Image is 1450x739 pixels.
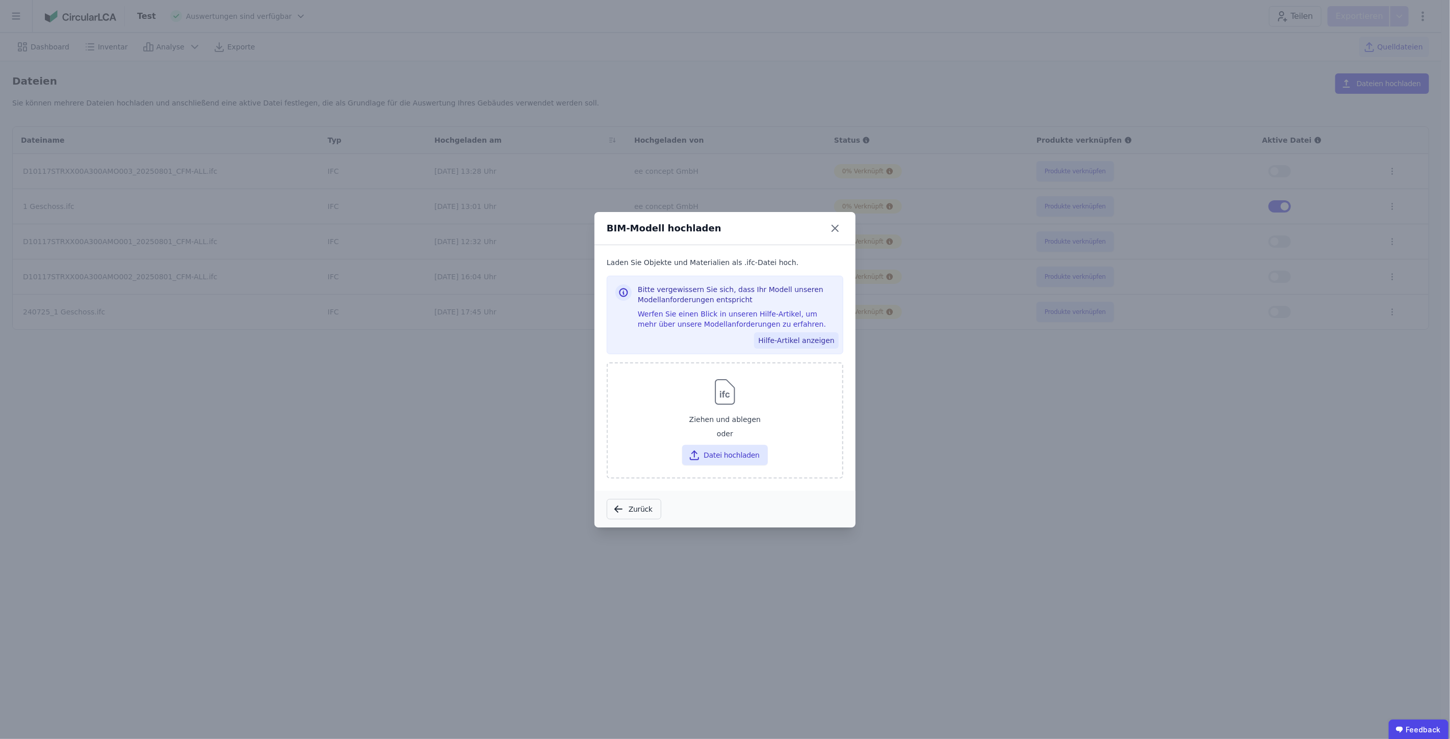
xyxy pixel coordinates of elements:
[754,332,839,349] button: Hilfe-Artikel anzeigen
[607,257,843,276] div: Laden Sie Objekte und Materialien als .ifc-Datei hoch.
[607,221,721,235] div: BIM-Modell hochladen
[638,284,835,309] h3: Bitte vergewissern Sie sich, dass Ihr Modell unseren Modellanforderungen entspricht
[616,429,834,441] div: oder
[638,309,835,333] div: Werfen Sie einen Blick in unseren Hilfe-Artikel, um mehr über unsere Modellanforderungen zu erfah...
[709,376,741,408] img: svg%3e
[616,410,834,429] div: Ziehen und ablegen
[682,445,767,465] button: Datei hochladen
[607,499,661,519] button: Zurück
